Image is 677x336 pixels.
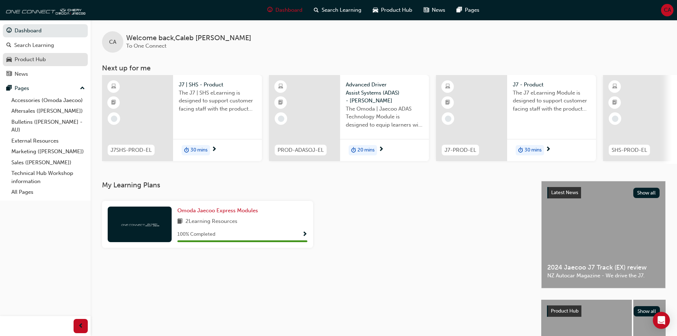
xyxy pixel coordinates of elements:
[634,306,660,316] button: Show all
[358,146,375,154] span: 20 mins
[9,187,88,198] a: All Pages
[436,75,596,161] a: J7-PROD-ELJ7 - ProductThe J7 eLearning Module is designed to support customer facing staff with t...
[612,116,618,122] span: learningRecordVerb_NONE-icon
[551,308,579,314] span: Product Hub
[418,3,451,17] a: news-iconNews
[3,24,88,37] a: Dashboard
[126,34,251,42] span: Welcome back , Caleb [PERSON_NAME]
[177,207,258,214] span: Omoda Jaecoo Express Modules
[111,98,116,107] span: booktick-icon
[9,95,88,106] a: Accessories (Omoda Jaecoo)
[445,82,450,91] span: learningResourceType_ELEARNING-icon
[80,84,85,93] span: up-icon
[513,89,590,113] span: The J7 eLearning Module is designed to support customer facing staff with the product and sales i...
[184,146,189,155] span: duration-icon
[78,322,84,331] span: prev-icon
[432,6,445,14] span: News
[177,207,261,215] a: Omoda Jaecoo Express Modules
[6,71,12,78] span: news-icon
[424,6,429,15] span: news-icon
[6,28,12,34] span: guage-icon
[445,146,476,154] span: J7-PROD-EL
[525,146,542,154] span: 30 mins
[367,3,418,17] a: car-iconProduct Hub
[91,64,677,72] h3: Next up for me
[9,117,88,135] a: Bulletins ([PERSON_NAME] - AU)
[308,3,367,17] a: search-iconSearch Learning
[9,168,88,187] a: Technical Hub Workshop information
[6,57,12,63] span: car-icon
[3,82,88,95] button: Pages
[179,89,256,113] span: The J7 | SHS eLearning is designed to support customer facing staff with the product and sales in...
[4,3,85,17] img: oneconnect
[302,230,307,239] button: Show Progress
[275,6,302,14] span: Dashboard
[278,146,324,154] span: PROD-ADASOJ-EL
[451,3,485,17] a: pages-iconPages
[541,181,666,288] a: Latest NewsShow all2024 Jaecoo J7 Track (EX) reviewNZ Autocar Magazine - We drive the J7.
[102,75,262,161] a: J7SHS-PROD-ELJ7 | SHS - ProductThe J7 | SHS eLearning is designed to support customer facing staf...
[547,272,660,280] span: NZ Autocar Magazine - We drive the J7.
[547,305,660,317] a: Product HubShow all
[278,116,284,122] span: learningRecordVerb_NONE-icon
[322,6,361,14] span: Search Learning
[457,6,462,15] span: pages-icon
[661,4,673,16] button: CA
[111,146,152,154] span: J7SHS-PROD-EL
[102,181,530,189] h3: My Learning Plans
[262,3,308,17] a: guage-iconDashboard
[378,146,384,153] span: next-icon
[302,231,307,238] span: Show Progress
[612,146,647,154] span: SHS-PROD-EL
[9,106,88,117] a: Aftersales ([PERSON_NAME])
[373,6,378,15] span: car-icon
[267,6,273,15] span: guage-icon
[3,23,88,82] button: DashboardSearch LearningProduct HubNews
[9,135,88,146] a: External Resources
[518,146,523,155] span: duration-icon
[177,217,183,226] span: book-icon
[9,157,88,168] a: Sales ([PERSON_NAME])
[278,82,283,91] span: learningResourceType_ELEARNING-icon
[6,42,11,49] span: search-icon
[15,70,28,78] div: News
[445,98,450,107] span: booktick-icon
[314,6,319,15] span: search-icon
[9,146,88,157] a: Marketing ([PERSON_NAME])
[269,75,429,161] a: PROD-ADASOJ-ELAdvanced Driver Assist Systems (ADAS) - [PERSON_NAME]The Omoda | Jaecoo ADAS Techno...
[211,146,217,153] span: next-icon
[111,116,117,122] span: learningRecordVerb_NONE-icon
[190,146,208,154] span: 30 mins
[664,6,671,14] span: CA
[3,39,88,52] a: Search Learning
[547,263,660,272] span: 2024 Jaecoo J7 Track (EX) review
[346,105,423,129] span: The Omoda | Jaecoo ADAS Technology Module is designed to equip learners with essential knowledge ...
[6,85,12,92] span: pages-icon
[633,188,660,198] button: Show all
[120,221,159,228] img: oneconnect
[547,187,660,198] a: Latest NewsShow all
[546,146,551,153] span: next-icon
[3,68,88,81] a: News
[177,230,215,239] span: 100 % Completed
[513,81,590,89] span: J7 - Product
[278,98,283,107] span: booktick-icon
[109,38,116,46] span: CA
[381,6,412,14] span: Product Hub
[445,116,451,122] span: learningRecordVerb_NONE-icon
[186,217,237,226] span: 2 Learning Resources
[179,81,256,89] span: J7 | SHS - Product
[465,6,479,14] span: Pages
[612,98,617,107] span: booktick-icon
[126,43,166,49] span: To One Connect
[15,55,46,64] div: Product Hub
[3,53,88,66] a: Product Hub
[346,81,423,105] span: Advanced Driver Assist Systems (ADAS) - [PERSON_NAME]
[15,84,29,92] div: Pages
[612,82,617,91] span: learningResourceType_ELEARNING-icon
[351,146,356,155] span: duration-icon
[14,41,54,49] div: Search Learning
[653,312,670,329] div: Open Intercom Messenger
[111,82,116,91] span: learningResourceType_ELEARNING-icon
